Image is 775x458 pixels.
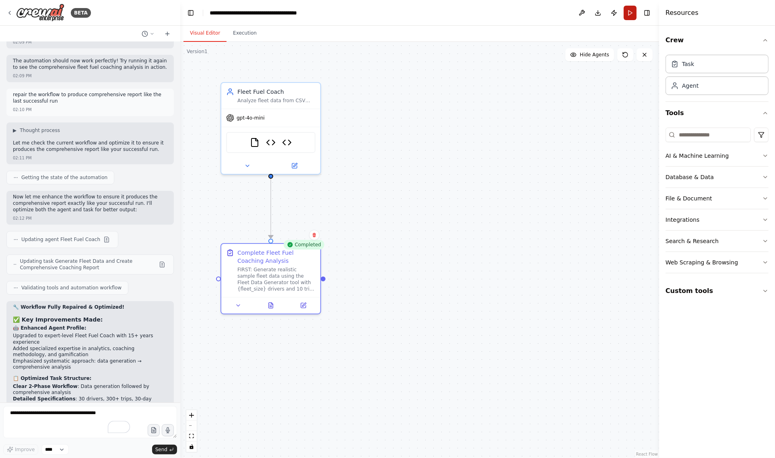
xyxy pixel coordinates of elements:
p: The automation should now work perfectly! Try running it again to see the comprehensive fleet fue... [13,58,167,70]
button: Visual Editor [183,25,227,42]
button: AI & Machine Learning [666,145,769,166]
div: BETA [71,8,91,18]
div: CompletedComplete Fleet Fuel Coaching AnalysisFIRST: Generate realistic sample fleet data using t... [221,243,321,314]
span: Hide Agents [580,52,609,58]
p: repair the workflow to produce comprehensive report like the last successful run [13,92,167,104]
div: Search & Research [666,237,719,245]
div: 02:11 PM [13,155,32,161]
button: Improve [3,444,38,455]
button: Delete node [309,230,319,240]
img: FileReadTool [250,138,260,147]
div: Analyze fleet data from CSV files, score driver performance, provide personalized coaching recomm... [237,97,315,104]
div: Fleet Fuel Coach [237,88,315,96]
button: Upload files [148,424,160,436]
button: Tools [666,102,769,124]
strong: Clear 2-Phase Workflow [13,384,78,389]
button: Web Scraping & Browsing [666,252,769,273]
div: Crew [666,52,769,101]
a: React Flow attribution [636,452,658,456]
li: Upgraded to expert-level Fleet Fuel Coach with 15+ years experience [13,333,167,345]
li: Added specialized expertise in analytics, coaching methodology, and gamification [13,346,167,358]
button: Hide Agents [565,48,614,61]
img: Fleet Analyzer [266,138,276,147]
span: Updating task Generate Fleet Data and Create Comprehensive Coaching Report [20,258,156,271]
button: Open in side panel [289,301,317,310]
span: Getting the state of the automation [21,174,107,181]
span: Updating agent Fleet Fuel Coach [21,236,100,243]
div: Tools [666,124,769,280]
span: Send [155,446,167,453]
button: File & Document [666,188,769,209]
div: Complete Fleet Fuel Coaching Analysis [237,249,315,265]
div: React Flow controls [186,410,197,452]
button: Switch to previous chat [138,29,158,39]
button: fit view [186,431,197,441]
button: Hide left sidebar [185,7,196,19]
button: Integrations [666,209,769,230]
div: Integrations [666,216,699,224]
button: Execution [227,25,263,42]
div: Completed [284,240,324,250]
span: gpt-4o-mini [237,115,265,121]
button: zoom in [186,410,197,421]
button: Hide right sidebar [641,7,653,19]
button: ▶Thought process [13,127,60,134]
span: Validating tools and automation workflow [21,285,122,291]
div: 02:09 PM [13,39,32,45]
button: Click to speak your automation idea [162,424,174,436]
li: : Data generation followed by comprehensive analysis [13,384,167,396]
button: Database & Data [666,167,769,188]
textarea: To enrich screen reader interactions, please activate Accessibility in Grammarly extension settings [3,406,177,438]
button: Send [152,445,177,454]
button: Search & Research [666,231,769,252]
strong: 🔧 Workflow Fully Repaired & Optimized! [13,304,124,310]
span: Improve [15,446,35,453]
button: Crew [666,29,769,52]
div: 02:12 PM [13,215,32,221]
p: Let me check the current workflow and optimize it to ensure it produces the comprehensive report ... [13,140,167,153]
strong: Detailed Specifications [13,396,76,402]
div: Fleet Fuel CoachAnalyze fleet data from CSV files, score driver performance, provide personalized... [221,82,321,175]
div: Web Scraping & Browsing [666,258,738,266]
span: ▶ [13,127,16,134]
strong: 🤖 Enhanced Agent Profile: [13,325,87,331]
button: Start a new chat [161,29,174,39]
div: AI & Machine Learning [666,152,729,160]
div: Agent [682,82,699,90]
li: Emphasized systematic approach: data generation → comprehensive analysis [13,358,167,371]
span: Thought process [20,127,60,134]
div: Database & Data [666,173,714,181]
button: Custom tools [666,280,769,302]
p: Now let me enhance the workflow to ensure it produces the comprehensive report exactly like your ... [13,194,167,213]
h4: Resources [666,8,699,18]
li: : 30 drivers, 300+ trips, 30-day period [13,396,167,408]
nav: breadcrumb [210,9,300,17]
div: File & Document [666,194,712,202]
div: FIRST: Generate realistic sample fleet data using the Fleet Data Generator tool with {fleet_size}... [237,266,315,292]
g: Edge from 8b453944-9cbf-4264-b4d6-a7ae6411a6c6 to 0e8e09ef-ef0e-4969-8003-1ca4fce5b8cf [267,178,275,238]
button: zoom out [186,421,197,431]
div: 02:09 PM [13,73,32,79]
button: Open in side panel [272,161,317,171]
strong: ✅ Key Improvements Made: [13,316,103,323]
img: Fleet Data Generator [282,138,292,147]
div: 02:10 PM [13,107,32,113]
img: Logo [16,4,64,22]
div: Version 1 [187,48,208,55]
button: toggle interactivity [186,441,197,452]
button: View output [254,301,288,310]
div: Task [682,60,694,68]
strong: 📋 Optimized Task Structure: [13,375,91,381]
